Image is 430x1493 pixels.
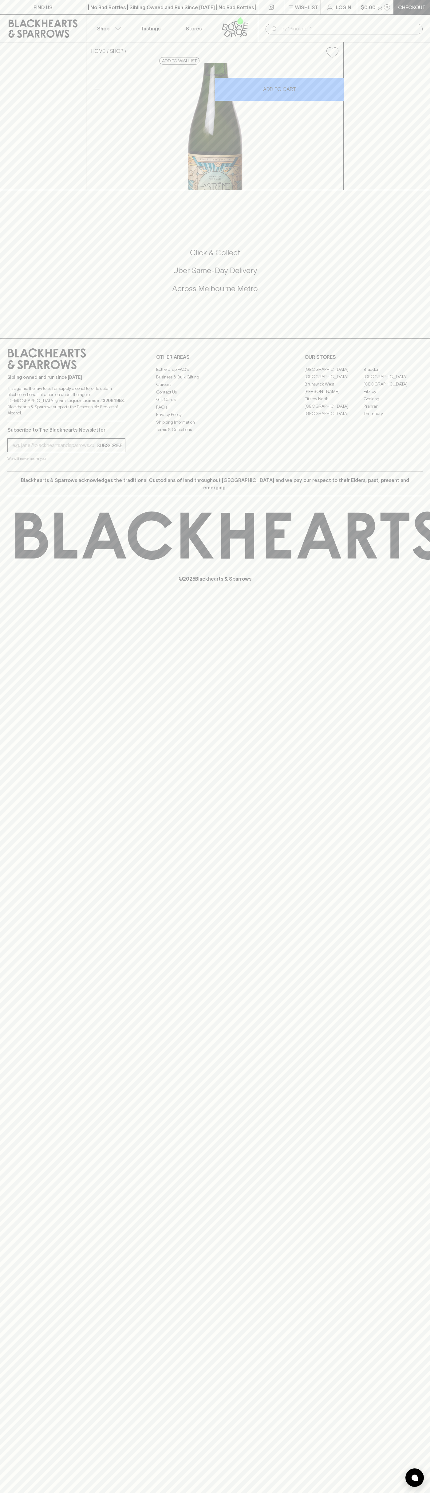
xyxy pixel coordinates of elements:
a: Fitzroy North [305,395,364,402]
button: Add to wishlist [159,57,199,65]
a: [GEOGRAPHIC_DATA] [305,366,364,373]
p: 0 [386,6,388,9]
p: Blackhearts & Sparrows acknowledges the traditional Custodians of land throughout [GEOGRAPHIC_DAT... [12,476,418,491]
button: ADD TO CART [215,78,344,101]
p: Subscribe to The Blackhearts Newsletter [7,426,125,433]
p: We will never spam you [7,456,125,462]
p: Checkout [398,4,426,11]
p: $0.00 [361,4,376,11]
p: ADD TO CART [263,85,296,93]
h5: Uber Same-Day Delivery [7,265,423,276]
div: Call to action block [7,223,423,326]
a: Shipping Information [156,418,274,426]
h5: Across Melbourne Metro [7,284,423,294]
p: Tastings [141,25,160,32]
p: OTHER AREAS [156,353,274,361]
a: Braddon [364,366,423,373]
button: Add to wishlist [324,45,341,61]
strong: Liquor License #32064953 [67,398,124,403]
a: [PERSON_NAME] [305,388,364,395]
a: [GEOGRAPHIC_DATA] [305,410,364,417]
a: Thornbury [364,410,423,417]
a: [GEOGRAPHIC_DATA] [364,380,423,388]
a: [GEOGRAPHIC_DATA] [364,373,423,380]
a: HOME [91,48,105,54]
a: [GEOGRAPHIC_DATA] [305,402,364,410]
a: Contact Us [156,388,274,396]
a: Terms & Conditions [156,426,274,433]
a: Tastings [129,15,172,42]
a: Prahran [364,402,423,410]
button: Shop [86,15,129,42]
a: Geelong [364,395,423,402]
img: bubble-icon [412,1475,418,1481]
img: 50758.png [86,63,343,190]
input: e.g. jane@blackheartsandsparrows.com.au [12,441,94,450]
p: It is against the law to sell or supply alcohol to, or to obtain alcohol on behalf of a person un... [7,385,125,416]
p: SUBSCRIBE [97,442,123,449]
a: Careers [156,381,274,388]
p: Wishlist [295,4,318,11]
a: FAQ's [156,403,274,411]
a: [GEOGRAPHIC_DATA] [305,373,364,380]
p: Shop [97,25,109,32]
p: Stores [186,25,202,32]
a: Fitzroy [364,388,423,395]
p: Sibling owned and run since [DATE] [7,374,125,380]
h5: Click & Collect [7,248,423,258]
a: Stores [172,15,215,42]
a: Brunswick West [305,380,364,388]
input: Try "Pinot noir" [280,24,418,34]
a: Privacy Policy [156,411,274,418]
p: FIND US [34,4,53,11]
a: Business & Bulk Gifting [156,373,274,381]
a: Bottle Drop FAQ's [156,366,274,373]
p: OUR STORES [305,353,423,361]
a: SHOP [110,48,123,54]
p: Login [336,4,351,11]
a: Gift Cards [156,396,274,403]
button: SUBSCRIBE [94,439,125,452]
